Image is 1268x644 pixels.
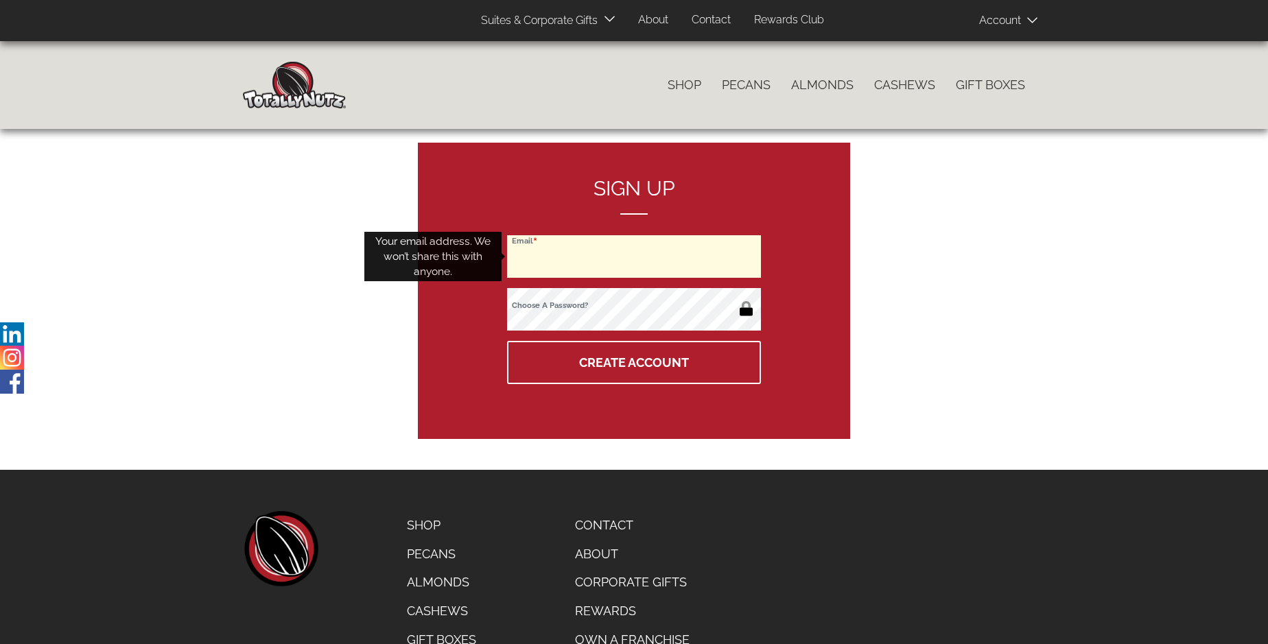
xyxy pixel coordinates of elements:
a: Suites & Corporate Gifts [471,8,602,34]
a: Pecans [712,71,781,99]
a: Cashews [864,71,946,99]
a: Shop [657,71,712,99]
h2: Sign up [507,177,761,215]
a: Shop [397,511,486,540]
a: Almonds [397,568,486,597]
a: Contact [565,511,700,540]
a: Rewards [565,597,700,625]
a: Corporate Gifts [565,568,700,597]
a: home [243,511,318,586]
a: Cashews [397,597,486,625]
a: About [628,7,679,34]
img: Home [243,62,346,108]
a: Rewards Club [744,7,834,34]
a: Pecans [397,540,486,569]
a: Contact [681,7,741,34]
a: About [565,540,700,569]
button: Create Account [507,341,761,384]
a: Almonds [781,71,864,99]
div: Your email address. We won’t share this with anyone. [364,232,502,282]
a: Gift Boxes [946,71,1035,99]
input: Email [507,235,761,278]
